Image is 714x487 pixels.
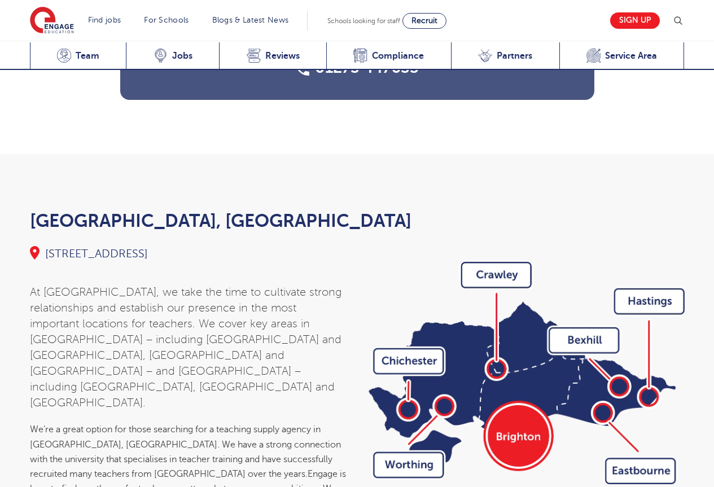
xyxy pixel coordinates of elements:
a: 01273 447633 [296,60,419,76]
a: Sign up [610,12,660,29]
span: Recruit [411,16,437,25]
span: Team [76,50,99,62]
a: Recruit [402,13,446,29]
a: Find jobs [88,16,121,24]
span: Jobs [172,50,192,62]
img: Engage Education [30,7,74,35]
a: Compliance [326,42,451,70]
span: At [GEOGRAPHIC_DATA], we take the time to cultivate strong relationships and establish our presen... [30,286,341,409]
span: Partners [497,50,532,62]
a: Blogs & Latest News [212,16,289,24]
span: Reviews [265,50,300,62]
span: We’re a great option for those searching for a teaching supply agency in [GEOGRAPHIC_DATA], [GEOG... [30,424,341,479]
a: Reviews [219,42,326,70]
img: Brighton Map [369,262,685,484]
a: Team [30,42,126,70]
a: Jobs [126,42,219,70]
a: Service Area [559,42,685,70]
a: For Schools [144,16,189,24]
h3: [GEOGRAPHIC_DATA], [GEOGRAPHIC_DATA] [30,209,685,232]
div: [STREET_ADDRESS] [30,246,685,262]
span: Schools looking for staff [327,17,400,25]
a: Partners [451,42,559,70]
span: Compliance [372,50,424,62]
span: Service Area [605,50,657,62]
